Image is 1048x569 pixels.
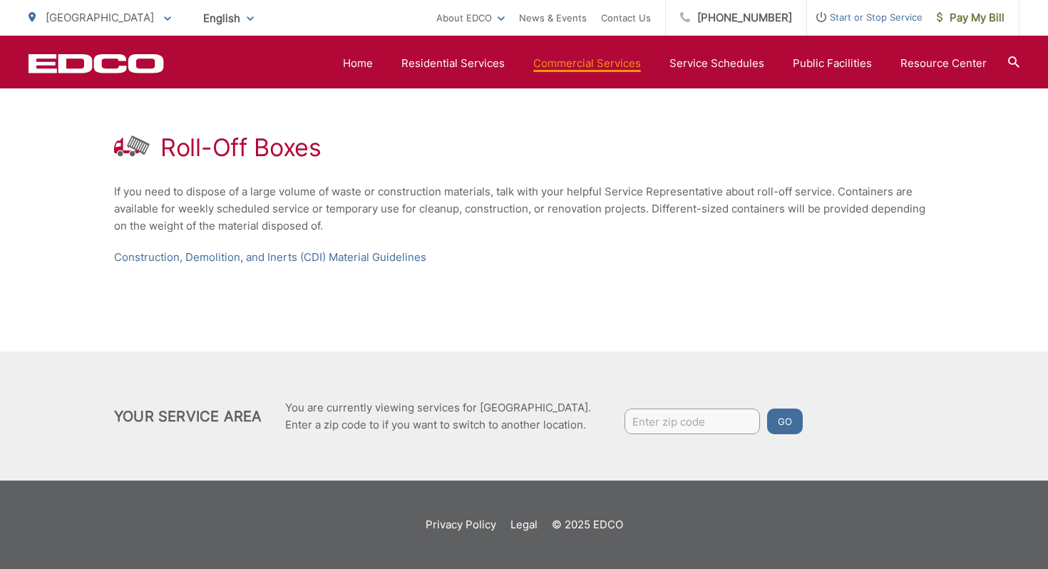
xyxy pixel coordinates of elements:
h1: Roll-Off Boxes [160,133,322,162]
a: Contact Us [601,9,651,26]
a: Residential Services [401,55,505,72]
a: Public Facilities [793,55,872,72]
a: Commercial Services [533,55,641,72]
span: English [192,6,264,31]
a: Resource Center [900,55,987,72]
a: News & Events [519,9,587,26]
button: Go [767,409,803,434]
a: Construction, Demolition, and Inerts (CDI) Material Guidelines [114,249,426,266]
a: EDCD logo. Return to the homepage. [29,53,164,73]
span: [GEOGRAPHIC_DATA] [46,11,154,24]
a: Service Schedules [669,55,764,72]
h2: Your Service Area [114,408,262,425]
a: Home [343,55,373,72]
span: Pay My Bill [937,9,1005,26]
a: Legal [510,516,538,533]
p: © 2025 EDCO [552,516,623,533]
p: If you need to dispose of a large volume of waste or construction materials, talk with your helpf... [114,183,934,235]
a: About EDCO [436,9,505,26]
p: You are currently viewing services for [GEOGRAPHIC_DATA]. Enter a zip code to if you want to swit... [285,399,591,434]
input: Enter zip code [625,409,760,434]
a: Privacy Policy [426,516,496,533]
